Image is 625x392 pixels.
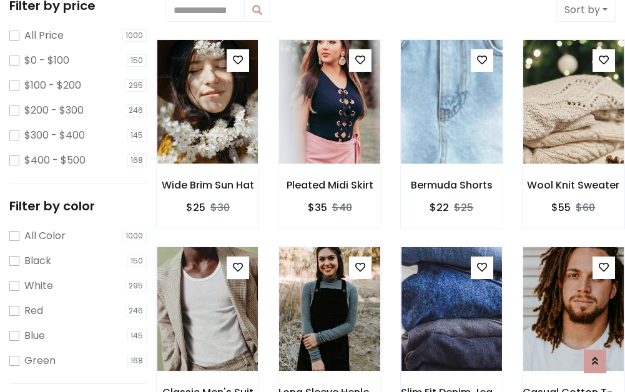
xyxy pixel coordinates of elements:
[308,202,327,213] h6: $35
[24,353,56,368] label: Green
[24,53,69,68] label: $0 - $100
[125,280,147,292] span: 295
[24,103,84,118] label: $200 - $300
[210,200,230,215] del: $30
[24,303,43,318] label: Red
[551,202,571,213] h6: $55
[122,230,147,242] span: 1000
[278,179,380,191] h6: Pleated Midi Skirt
[122,29,147,42] span: 1000
[24,153,86,168] label: $400 - $500
[127,355,147,367] span: 168
[24,278,53,293] label: White
[576,200,595,215] del: $60
[24,28,64,43] label: All Price
[9,198,147,213] h5: Filter by color
[401,179,503,191] h6: Bermuda Shorts
[127,154,147,167] span: 168
[127,330,147,342] span: 145
[157,179,258,191] h6: Wide Brim Sun Hat
[125,305,147,317] span: 246
[332,200,352,215] del: $40
[125,79,147,92] span: 295
[24,328,45,343] label: Blue
[454,200,473,215] del: $25
[24,253,51,268] label: Black
[523,179,624,191] h6: Wool Knit Sweater
[430,202,449,213] h6: $22
[127,54,147,67] span: 150
[24,78,81,93] label: $100 - $200
[127,129,147,142] span: 145
[186,202,205,213] h6: $25
[24,128,85,143] label: $300 - $400
[127,255,147,267] span: 150
[125,104,147,117] span: 246
[24,228,66,243] label: All Color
